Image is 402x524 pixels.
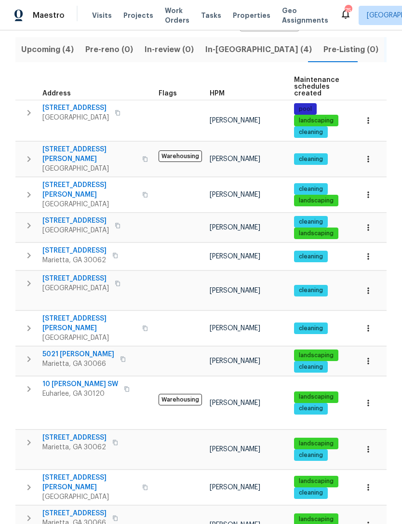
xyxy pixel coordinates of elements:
[42,113,109,122] span: [GEOGRAPHIC_DATA]
[295,155,327,163] span: cleaning
[295,117,337,125] span: landscaping
[42,349,114,359] span: 5021 [PERSON_NAME]
[295,286,327,295] span: cleaning
[210,156,260,162] span: [PERSON_NAME]
[42,226,109,235] span: [GEOGRAPHIC_DATA]
[210,325,260,332] span: [PERSON_NAME]
[42,200,136,209] span: [GEOGRAPHIC_DATA]
[42,103,109,113] span: [STREET_ADDRESS]
[123,11,153,20] span: Projects
[295,185,327,193] span: cleaning
[210,90,225,97] span: HPM
[42,314,136,333] span: [STREET_ADDRESS][PERSON_NAME]
[295,351,337,360] span: landscaping
[42,283,109,293] span: [GEOGRAPHIC_DATA]
[42,379,118,389] span: 10 [PERSON_NAME] SW
[42,216,109,226] span: [STREET_ADDRESS]
[210,287,260,294] span: [PERSON_NAME]
[33,11,65,20] span: Maestro
[42,443,107,452] span: Marietta, GA 30062
[210,253,260,260] span: [PERSON_NAME]
[210,484,260,491] span: [PERSON_NAME]
[295,197,337,205] span: landscaping
[282,6,328,25] span: Geo Assignments
[295,393,337,401] span: landscaping
[295,515,337,524] span: landscaping
[42,509,107,518] span: [STREET_ADDRESS]
[295,451,327,459] span: cleaning
[42,274,109,283] span: [STREET_ADDRESS]
[42,90,71,97] span: Address
[42,246,107,255] span: [STREET_ADDRESS]
[295,128,327,136] span: cleaning
[210,117,260,124] span: [PERSON_NAME]
[42,333,136,343] span: [GEOGRAPHIC_DATA]
[323,43,378,56] span: Pre-Listing (0)
[294,77,339,97] span: Maintenance schedules created
[345,6,351,15] div: 75
[92,11,112,20] span: Visits
[159,90,177,97] span: Flags
[205,43,312,56] span: In-[GEOGRAPHIC_DATA] (4)
[295,440,337,448] span: landscaping
[159,394,202,405] span: Warehousing
[210,358,260,364] span: [PERSON_NAME]
[42,180,136,200] span: [STREET_ADDRESS][PERSON_NAME]
[295,229,337,238] span: landscaping
[42,389,118,399] span: Euharlee, GA 30120
[42,473,136,492] span: [STREET_ADDRESS][PERSON_NAME]
[210,191,260,198] span: [PERSON_NAME]
[85,43,133,56] span: Pre-reno (0)
[145,43,194,56] span: In-review (0)
[295,105,316,113] span: pool
[295,218,327,226] span: cleaning
[42,145,136,164] span: [STREET_ADDRESS][PERSON_NAME]
[42,433,107,443] span: [STREET_ADDRESS]
[165,6,189,25] span: Work Orders
[159,150,202,162] span: Warehousing
[233,11,270,20] span: Properties
[210,400,260,406] span: [PERSON_NAME]
[201,12,221,19] span: Tasks
[295,404,327,413] span: cleaning
[42,164,136,174] span: [GEOGRAPHIC_DATA]
[210,446,260,453] span: [PERSON_NAME]
[210,224,260,231] span: [PERSON_NAME]
[42,359,114,369] span: Marietta, GA 30066
[42,492,136,502] span: [GEOGRAPHIC_DATA]
[295,253,327,261] span: cleaning
[21,43,74,56] span: Upcoming (4)
[295,324,327,333] span: cleaning
[295,363,327,371] span: cleaning
[42,255,107,265] span: Marietta, GA 30062
[295,477,337,485] span: landscaping
[295,489,327,497] span: cleaning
